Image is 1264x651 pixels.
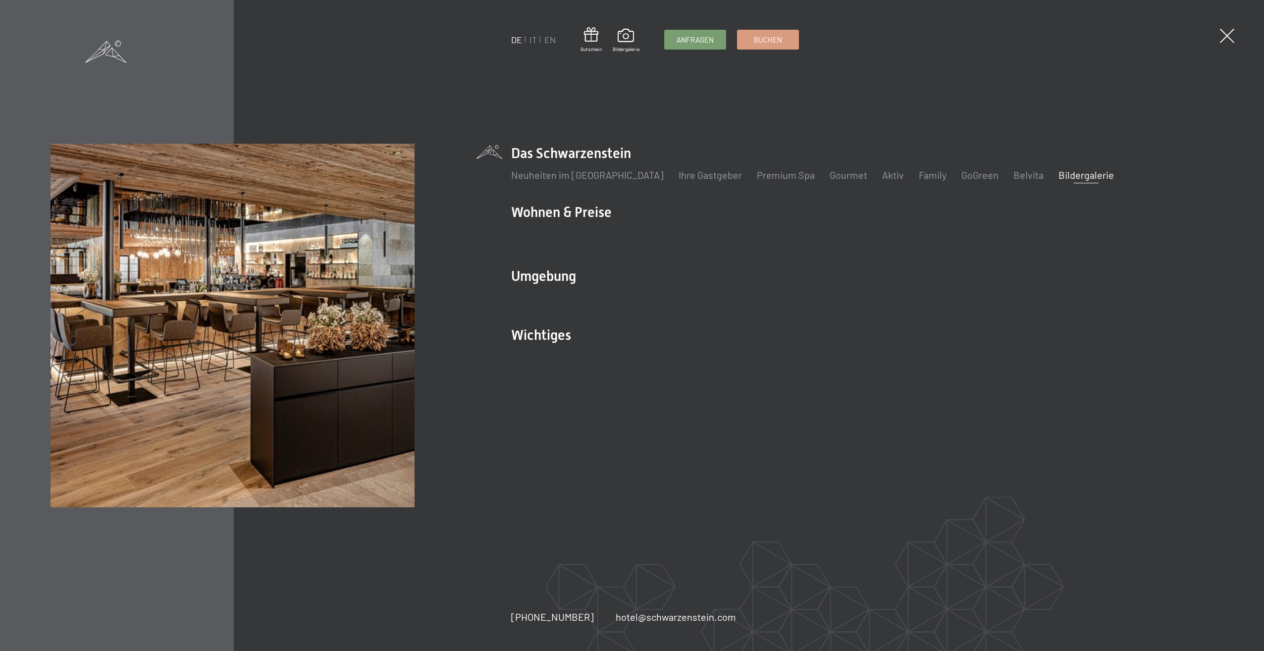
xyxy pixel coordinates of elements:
a: Aktiv [882,169,904,181]
a: EN [544,34,556,45]
a: Neuheiten im [GEOGRAPHIC_DATA] [511,169,664,181]
a: Bildergalerie [613,29,639,53]
span: Gutschein [580,46,602,53]
a: Buchen [737,30,798,49]
a: DE [511,34,522,45]
a: Ihre Gastgeber [679,169,742,181]
a: Premium Spa [757,169,815,181]
a: Anfragen [665,30,726,49]
a: GoGreen [961,169,999,181]
a: IT [529,34,537,45]
a: Family [919,169,947,181]
span: [PHONE_NUMBER] [511,611,594,623]
span: Buchen [754,35,782,45]
img: Bildergalerie [51,144,415,508]
a: Bildergalerie [1058,169,1114,181]
a: [PHONE_NUMBER] [511,610,594,624]
a: Belvita [1013,169,1044,181]
span: Anfragen [677,35,714,45]
a: Gourmet [830,169,867,181]
span: Bildergalerie [613,46,639,53]
a: hotel@schwarzenstein.com [616,610,736,624]
a: Gutschein [580,27,602,53]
